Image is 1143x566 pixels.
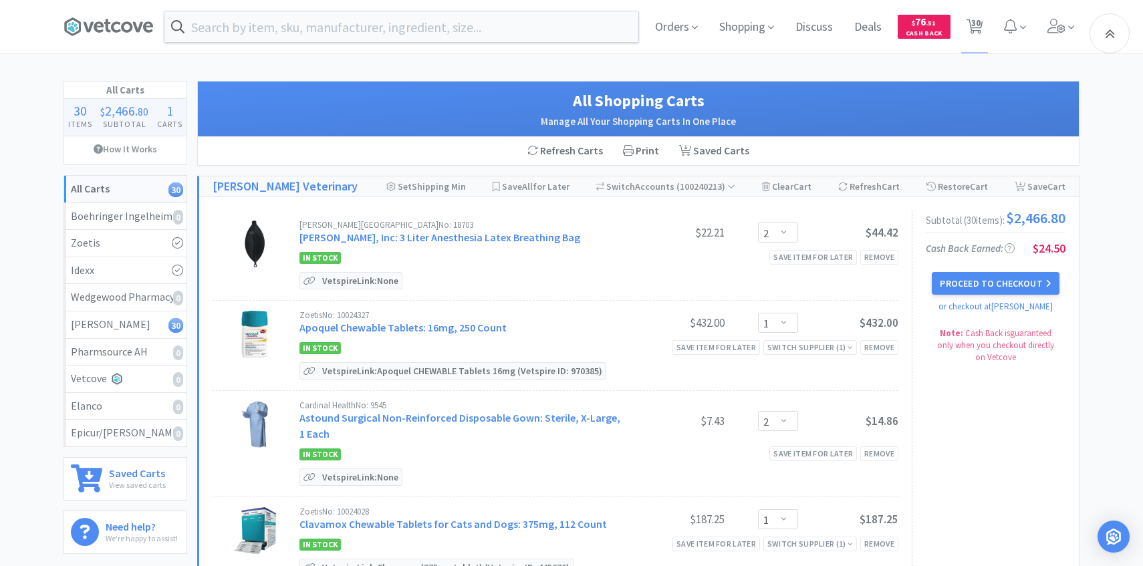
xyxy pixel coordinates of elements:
[624,511,725,527] div: $187.25
[613,137,669,165] div: Print
[71,316,180,333] div: [PERSON_NAME]
[211,114,1065,130] h2: Manage All Your Shopping Carts In One Place
[299,342,341,354] span: In Stock
[762,176,811,196] div: Clear
[937,327,1054,363] span: Cash Back is guaranteed only when you checkout directly on Vetcove
[769,250,857,264] div: Save item for later
[96,118,152,130] h4: Subtotal
[596,176,736,196] div: Accounts
[860,537,898,551] div: Remove
[71,235,180,252] div: Zoetis
[71,208,180,225] div: Boehringer Ingelheim
[849,21,887,33] a: Deals
[932,272,1059,295] button: Proceed to Checkout
[299,221,624,229] div: [PERSON_NAME][GEOGRAPHIC_DATA] No: 18703
[138,105,148,118] span: 80
[398,180,412,192] span: Set
[1033,241,1065,256] span: $24.50
[606,180,635,192] span: Switch
[624,413,725,429] div: $7.43
[71,289,180,306] div: Wedgewood Pharmacy
[71,182,110,195] strong: All Carts
[940,327,963,339] strong: Note:
[672,537,760,551] div: Save item for later
[64,393,186,420] a: Elanco0
[64,311,186,339] a: [PERSON_NAME]30
[299,539,341,551] span: In Stock
[231,507,278,554] img: ef28a095c8c64fdd8b1df0082e305ff7_456585.jpeg
[64,136,186,162] a: How It Works
[860,340,898,354] div: Remove
[173,210,183,225] i: 0
[866,414,898,428] span: $14.86
[319,469,402,485] p: Vetspire Link: None
[299,231,580,244] a: [PERSON_NAME], Inc: 3 Liter Anesthesia Latex Breathing Bag
[106,532,178,545] p: We're happy to assist!
[64,257,186,285] a: Idexx
[319,273,402,289] p: Vetspire Link: None
[211,88,1065,114] h1: All Shopping Carts
[231,311,278,358] img: a1ca392d24124433ae2eabd7e6cfb26f_698685.jpeg
[173,372,183,387] i: 0
[912,15,936,28] span: 76
[926,176,988,196] div: Restore
[231,221,278,267] img: 4a196bb1eb2b42a8b7cfa4b48921113e_231524.jpeg
[74,102,87,119] span: 30
[109,478,166,491] p: View saved carts
[882,180,900,192] span: Cart
[96,104,152,118] div: .
[299,311,624,319] div: Zoetis No: 10024327
[838,176,900,196] div: Refresh
[898,9,950,45] a: $76.51Cash Back
[522,180,533,192] span: All
[71,262,180,279] div: Idexx
[624,315,725,331] div: $432.00
[624,225,725,241] div: $22.21
[173,345,183,360] i: 0
[1015,176,1065,196] div: Save
[866,225,898,240] span: $44.42
[105,102,135,119] span: 2,466
[71,370,180,388] div: Vetcove
[926,19,936,27] span: . 51
[961,23,989,35] a: 30
[166,102,173,119] span: 1
[860,512,898,527] span: $187.25
[109,464,166,478] h6: Saved Carts
[231,401,278,448] img: 86701aa9cd744bcd88049f217b106e29_70845.jpeg
[63,457,187,501] a: Saved CartsView saved carts
[299,517,607,531] a: Clavamox Chewable Tablets for Cats and Dogs: 375mg, 112 Count
[793,180,811,192] span: Cart
[319,363,606,379] p: Vetspire Link: Apoquel CHEWABLE Tablets 16mg (Vetspire ID: 970385)
[767,341,853,353] div: Switch Supplier ( 1 )
[674,180,735,192] span: ( 100240213 )
[860,446,898,460] div: Remove
[168,318,183,333] i: 30
[299,252,341,264] span: In Stock
[769,446,857,460] div: Save item for later
[153,118,186,130] h4: Carts
[299,448,341,460] span: In Stock
[173,400,183,414] i: 0
[173,426,183,441] i: 0
[213,177,358,196] a: [PERSON_NAME] Veterinary
[906,30,942,39] span: Cash Back
[970,180,988,192] span: Cart
[860,315,898,330] span: $432.00
[926,210,1065,225] div: Subtotal ( 30 item s ):
[64,203,186,231] a: Boehringer Ingelheim0
[71,424,180,442] div: Epicur/[PERSON_NAME]
[790,21,838,33] a: Discuss
[100,105,105,118] span: $
[672,340,760,354] div: Save item for later
[64,230,186,257] a: Zoetis
[912,19,915,27] span: $
[1006,210,1065,225] span: $2,466.80
[64,176,186,203] a: All Carts30
[299,411,620,440] a: Astound Surgical Non-Reinforced Disposable Gown: Sterile, X-Large, 1 Each
[926,242,1015,255] span: Cash Back Earned :
[1098,521,1130,553] div: Open Intercom Messenger
[71,398,180,415] div: Elanco
[106,518,178,532] h6: Need help?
